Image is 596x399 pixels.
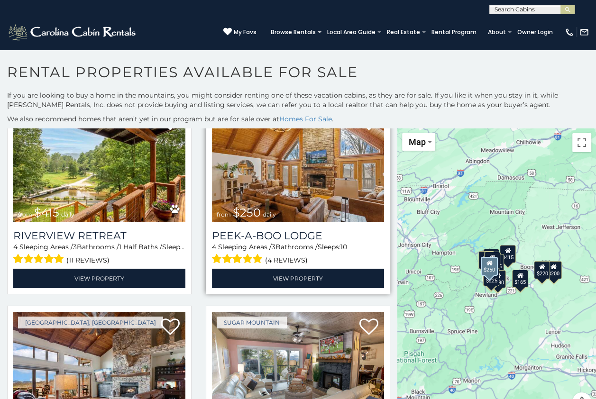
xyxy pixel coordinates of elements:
[565,27,574,37] img: phone-regular-white.png
[217,317,287,328] a: Sugar Mountain
[322,26,380,39] a: Local Area Guide
[119,243,162,251] span: 1 Half Baths /
[18,211,32,218] span: from
[34,206,59,219] span: $415
[212,269,384,288] a: View Property
[161,317,180,337] a: Add to favorites
[572,133,591,152] button: Toggle fullscreen view
[212,107,384,222] a: Peek-a-Boo Lodge from $250 daily
[13,229,185,242] a: Riverview Retreat
[73,243,77,251] span: 3
[513,26,558,39] a: Owner Login
[579,27,589,37] img: mail-regular-white.png
[265,254,308,266] span: (4 reviews)
[534,261,550,279] div: $220
[61,211,74,218] span: daily
[382,26,425,39] a: Real Estate
[279,115,332,123] a: Homes For Sale
[212,229,384,242] a: Peek-a-Boo Lodge
[402,133,435,151] button: Change map style
[13,107,185,222] a: Riverview Retreat from $415 daily
[13,243,18,251] span: 4
[272,243,275,251] span: 3
[427,26,481,39] a: Rental Program
[266,26,321,39] a: Browse Rentals
[66,254,110,266] span: (11 reviews)
[484,252,500,270] div: $425
[212,243,216,251] span: 4
[13,107,185,222] img: Riverview Retreat
[481,257,498,276] div: $250
[7,23,138,42] img: White-1-2.png
[185,243,191,251] span: 17
[212,242,384,266] div: Sleeping Areas / Bathrooms / Sleeps:
[488,254,504,272] div: $165
[483,268,499,286] div: $225
[234,28,257,36] span: My Favs
[482,268,498,286] div: $420
[478,251,494,269] div: $265
[359,317,378,337] a: Add to favorites
[340,243,347,251] span: 10
[545,261,561,279] div: $200
[217,211,231,218] span: from
[233,206,261,219] span: $250
[409,137,426,147] span: Map
[18,317,163,328] a: [GEOGRAPHIC_DATA], [GEOGRAPHIC_DATA]
[13,269,185,288] a: View Property
[263,211,276,218] span: daily
[223,27,257,37] a: My Favs
[483,26,511,39] a: About
[212,107,384,222] img: Peek-a-Boo Lodge
[512,269,528,287] div: $165
[483,249,499,267] div: $135
[499,245,515,263] div: $415
[490,270,506,288] div: $290
[13,242,185,266] div: Sleeping Areas / Bathrooms / Sleeps:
